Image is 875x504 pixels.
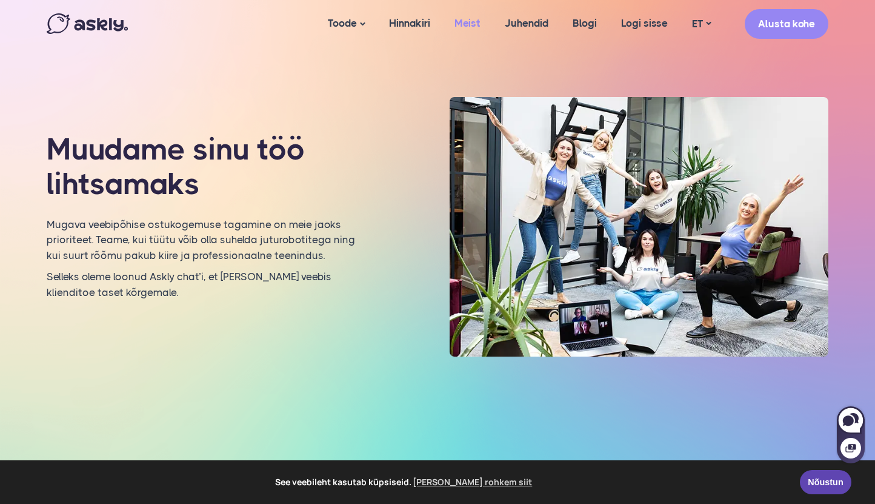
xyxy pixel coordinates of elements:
h1: Muudame sinu töö lihtsamaks [47,132,358,202]
a: Alusta kohe [745,9,828,39]
p: Mugava veebipõhise ostukogemuse tagamine on meie jaoks prioriteet. Teame, kui tüütu võib olla suh... [47,217,358,264]
a: learn more about cookies [411,473,534,491]
a: ET [680,15,723,33]
img: Askly [47,13,128,34]
p: Selleks oleme loonud Askly chat’i, et [PERSON_NAME] veebis klienditoe taset kõrgemale. [47,269,358,300]
iframe: Askly chat [836,404,866,465]
a: Nõustun [800,470,851,494]
span: See veebileht kasutab küpsiseid. [18,473,791,491]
